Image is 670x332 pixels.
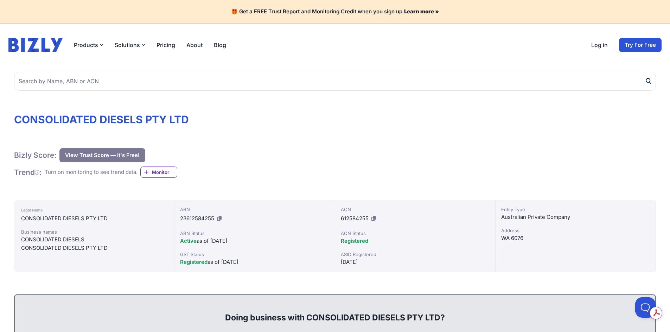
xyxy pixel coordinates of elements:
button: Products [74,41,103,49]
div: ACN Status [341,230,490,237]
button: View Trust Score — It's Free! [59,148,145,162]
div: as of [DATE] [180,237,329,245]
h1: CONSOLIDATED DIESELS PTY LTD [14,113,656,126]
div: ABN Status [180,230,329,237]
div: CONSOLIDATED DIESELS [21,235,167,244]
span: Registered [341,237,368,244]
a: Monitor [140,167,177,178]
input: Search by Name, ABN or ACN [14,72,656,91]
div: Australian Private Company [501,213,650,221]
div: as of [DATE] [180,258,329,266]
a: Learn more » [404,8,439,15]
div: Business names [21,228,167,235]
span: 612584255 [341,215,369,222]
span: Active [180,237,197,244]
a: Try For Free [619,38,662,52]
span: 23612584255 [180,215,214,222]
h4: 🎁 Get a FREE Trust Report and Monitoring Credit when you sign up. [8,8,662,15]
div: CONSOLIDATED DIESELS PTY LTD [21,244,167,252]
div: ASIC Registered [341,251,490,258]
a: Log in [591,41,608,49]
h1: Bizly Score: [14,150,57,160]
div: Turn on monitoring to see trend data. [45,168,138,176]
div: CONSOLIDATED DIESELS PTY LTD [21,214,167,223]
div: Entity Type [501,206,650,213]
div: Address [501,227,650,234]
div: GST Status [180,251,329,258]
div: ABN [180,206,329,213]
a: Blog [214,41,226,49]
span: Registered [180,259,208,265]
div: WA 6076 [501,234,650,242]
h1: Trend : [14,168,42,177]
div: Doing business with CONSOLIDATED DIESELS PTY LTD? [22,301,648,323]
iframe: Toggle Customer Support [635,297,656,318]
div: ACN [341,206,490,213]
div: Legal Name [21,206,167,214]
a: Pricing [157,41,175,49]
a: About [186,41,203,49]
button: Solutions [115,41,145,49]
div: [DATE] [341,258,490,266]
span: Monitor [152,169,177,176]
